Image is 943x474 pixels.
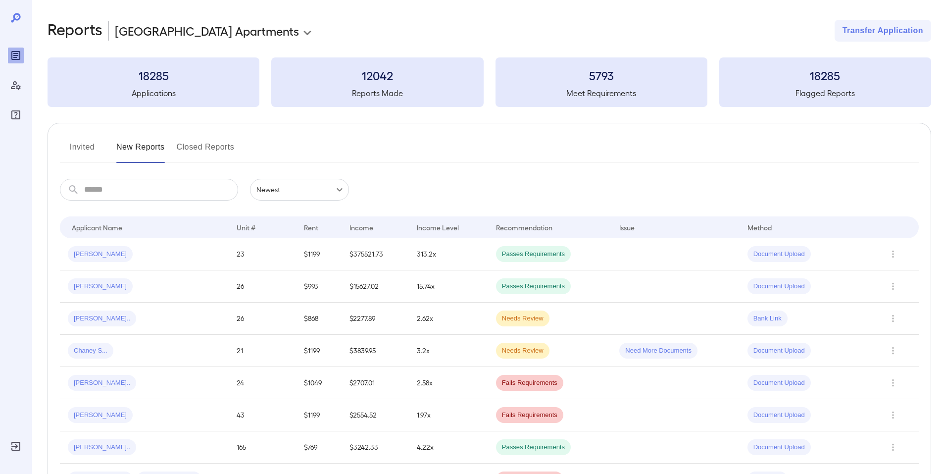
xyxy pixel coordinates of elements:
span: [PERSON_NAME] [68,250,133,259]
h2: Reports [48,20,102,42]
p: [GEOGRAPHIC_DATA] Apartments [115,23,299,39]
h3: 18285 [48,67,259,83]
span: Document Upload [747,443,811,452]
td: $868 [296,303,342,335]
h3: 5793 [496,67,707,83]
td: $15627.02 [342,270,409,303]
button: Invited [60,139,104,163]
h5: Reports Made [271,87,483,99]
td: 24 [229,367,296,399]
span: [PERSON_NAME] [68,282,133,291]
td: $1199 [296,399,342,431]
div: Applicant Name [72,221,122,233]
button: Row Actions [885,375,901,391]
div: FAQ [8,107,24,123]
span: Passes Requirements [496,250,571,259]
span: [PERSON_NAME].. [68,314,136,323]
button: Row Actions [885,278,901,294]
div: Reports [8,48,24,63]
div: Rent [304,221,320,233]
td: 313.2x [409,238,488,270]
h3: 18285 [719,67,931,83]
span: [PERSON_NAME] [68,411,133,420]
td: 165 [229,431,296,464]
span: Document Upload [747,378,811,388]
td: 26 [229,303,296,335]
td: 3.2x [409,335,488,367]
div: Log Out [8,438,24,454]
span: Need More Documents [619,346,697,356]
td: $769 [296,431,342,464]
h5: Meet Requirements [496,87,707,99]
button: Closed Reports [177,139,235,163]
td: 15.74x [409,270,488,303]
span: Document Upload [747,411,811,420]
span: Bank Link [747,314,788,323]
div: Method [747,221,772,233]
td: $375521.73 [342,238,409,270]
td: $3839.95 [342,335,409,367]
td: $3242.33 [342,431,409,464]
td: $993 [296,270,342,303]
span: Document Upload [747,346,811,356]
td: 2.58x [409,367,488,399]
td: 26 [229,270,296,303]
span: [PERSON_NAME].. [68,378,136,388]
div: Newest [250,179,349,201]
div: Issue [619,221,635,233]
td: 23 [229,238,296,270]
span: Document Upload [747,282,811,291]
button: New Reports [116,139,165,163]
td: $2707.01 [342,367,409,399]
span: Fails Requirements [496,378,563,388]
td: 4.22x [409,431,488,464]
h5: Flagged Reports [719,87,931,99]
button: Row Actions [885,311,901,326]
button: Row Actions [885,407,901,423]
button: Row Actions [885,439,901,455]
span: Needs Review [496,314,549,323]
span: Document Upload [747,250,811,259]
td: $2554.52 [342,399,409,431]
td: 1.97x [409,399,488,431]
span: Chaney S... [68,346,113,356]
span: Passes Requirements [496,443,571,452]
td: 43 [229,399,296,431]
button: Transfer Application [835,20,931,42]
div: Unit # [237,221,255,233]
h5: Applications [48,87,259,99]
button: Row Actions [885,343,901,359]
td: 21 [229,335,296,367]
span: Fails Requirements [496,411,563,420]
span: Passes Requirements [496,282,571,291]
span: [PERSON_NAME].. [68,443,136,452]
td: $1199 [296,238,342,270]
span: Needs Review [496,346,549,356]
td: $1049 [296,367,342,399]
td: $1199 [296,335,342,367]
h3: 12042 [271,67,483,83]
button: Row Actions [885,246,901,262]
td: 2.62x [409,303,488,335]
td: $2277.89 [342,303,409,335]
div: Manage Users [8,77,24,93]
div: Income [349,221,373,233]
div: Recommendation [496,221,552,233]
div: Income Level [417,221,459,233]
summary: 18285Applications12042Reports Made5793Meet Requirements18285Flagged Reports [48,57,931,107]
